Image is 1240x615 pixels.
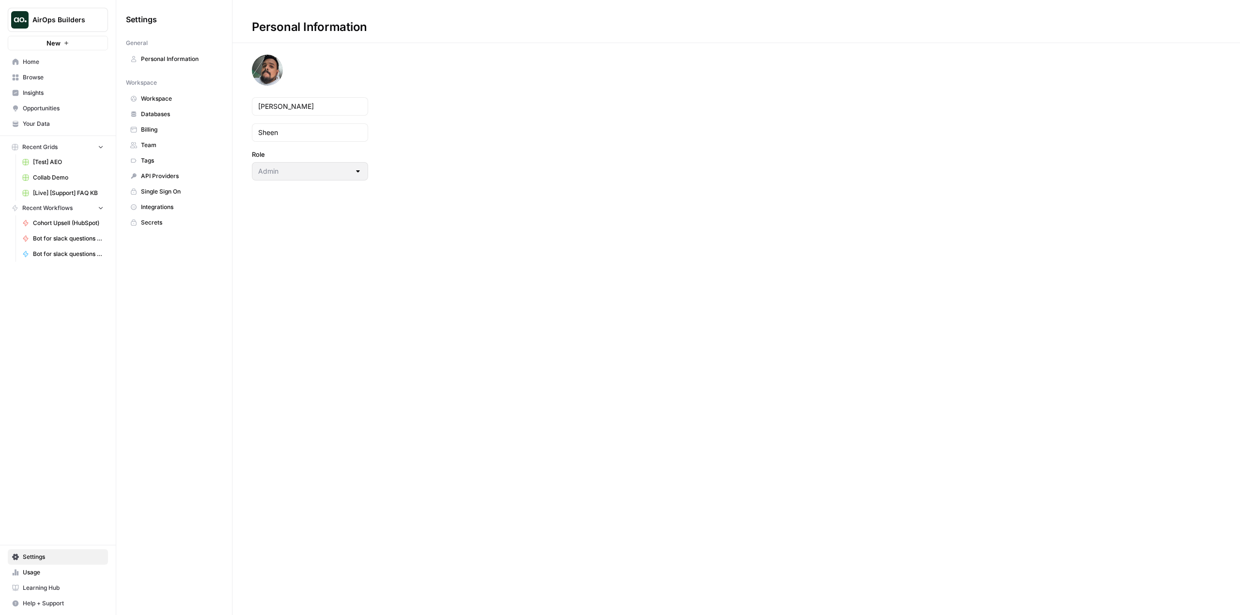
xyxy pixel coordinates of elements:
[23,553,104,561] span: Settings
[23,584,104,592] span: Learning Hub
[8,140,108,154] button: Recent Grids
[252,150,368,159] label: Role
[141,203,218,211] span: Integrations
[126,199,222,215] a: Integrations
[23,58,104,66] span: Home
[232,19,387,35] div: Personal Information
[126,51,222,67] a: Personal Information
[23,599,104,608] span: Help + Support
[8,36,108,50] button: New
[18,154,108,170] a: [Test] AEO
[18,215,108,231] a: Cohort Upsell (HubSpot)
[32,15,91,25] span: AirOps Builders
[126,78,157,87] span: Workspace
[8,201,108,215] button: Recent Workflows
[8,549,108,565] a: Settings
[8,8,108,32] button: Workspace: AirOps Builders
[8,54,108,70] a: Home
[126,14,157,25] span: Settings
[33,173,104,182] span: Collab Demo
[22,204,73,212] span: Recent Workflows
[126,153,222,168] a: Tags
[18,231,108,246] a: Bot for slack questions pt. 2
[126,122,222,137] a: Billing
[33,189,104,197] span: [Live] [Support] FAQ KB
[46,38,61,48] span: New
[126,137,222,153] a: Team
[141,125,218,134] span: Billing
[22,143,58,151] span: Recent Grids
[252,55,283,86] img: avatar
[23,568,104,577] span: Usage
[126,215,222,230] a: Secrets
[8,85,108,101] a: Insights
[8,580,108,596] a: Learning Hub
[141,218,218,227] span: Secrets
[141,187,218,196] span: Single Sign On
[18,246,108,262] a: Bot for slack questions pt. 1
[18,170,108,185] a: Collab Demo
[126,168,222,184] a: API Providers
[8,70,108,85] a: Browse
[126,106,222,122] a: Databases
[141,94,218,103] span: Workspace
[23,73,104,82] span: Browse
[18,185,108,201] a: [Live] [Support] FAQ KB
[8,101,108,116] a: Opportunities
[8,596,108,611] button: Help + Support
[8,116,108,132] a: Your Data
[141,156,218,165] span: Tags
[141,55,218,63] span: Personal Information
[33,158,104,166] span: [Test] AEO
[126,39,148,47] span: General
[11,11,29,29] img: AirOps Builders Logo
[141,172,218,180] span: API Providers
[33,234,104,243] span: Bot for slack questions pt. 2
[141,141,218,150] span: Team
[141,110,218,119] span: Databases
[23,104,104,113] span: Opportunities
[23,89,104,97] span: Insights
[33,250,104,258] span: Bot for slack questions pt. 1
[8,565,108,580] a: Usage
[33,219,104,227] span: Cohort Upsell (HubSpot)
[126,91,222,106] a: Workspace
[126,184,222,199] a: Single Sign On
[23,120,104,128] span: Your Data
